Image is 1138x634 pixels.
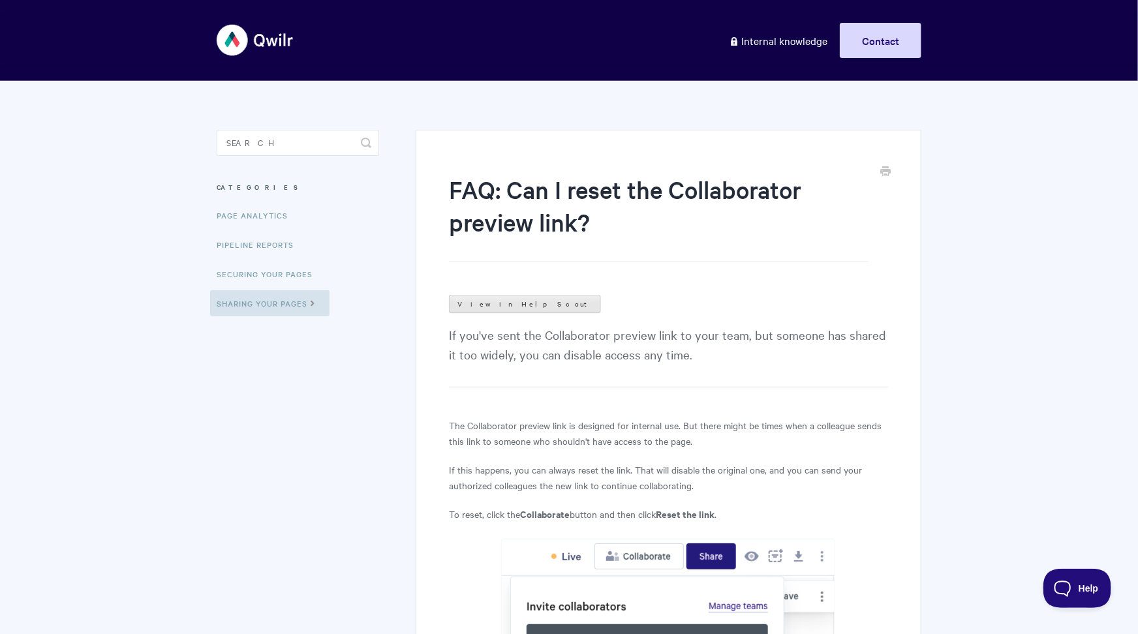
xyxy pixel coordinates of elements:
h1: FAQ: Can I reset the Collaborator preview link? [449,173,869,262]
a: Sharing Your Pages [210,290,330,316]
a: Page Analytics [217,202,298,228]
strong: Collaborate [520,507,570,521]
input: Search [217,130,379,156]
h3: Categories [217,175,379,199]
a: Internal knowledge [719,23,837,58]
strong: Reset the link [656,507,715,521]
p: If this happens, you can always reset the link. That will disable the original one, and you can s... [449,462,888,493]
img: Qwilr Help Center [217,16,294,65]
a: Contact [840,23,921,58]
p: The Collaborator preview link is designed for internal use. But there might be times when a colle... [449,417,888,449]
a: Print this Article [880,165,891,179]
p: To reset, click the button and then click . [449,506,888,522]
p: If you've sent the Collaborator preview link to your team, but someone has shared it too widely, ... [449,325,888,387]
a: Pipeline reports [217,232,303,258]
iframe: Toggle Customer Support [1043,569,1112,608]
a: Securing Your Pages [217,261,322,287]
a: View in Help Scout [449,295,601,313]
